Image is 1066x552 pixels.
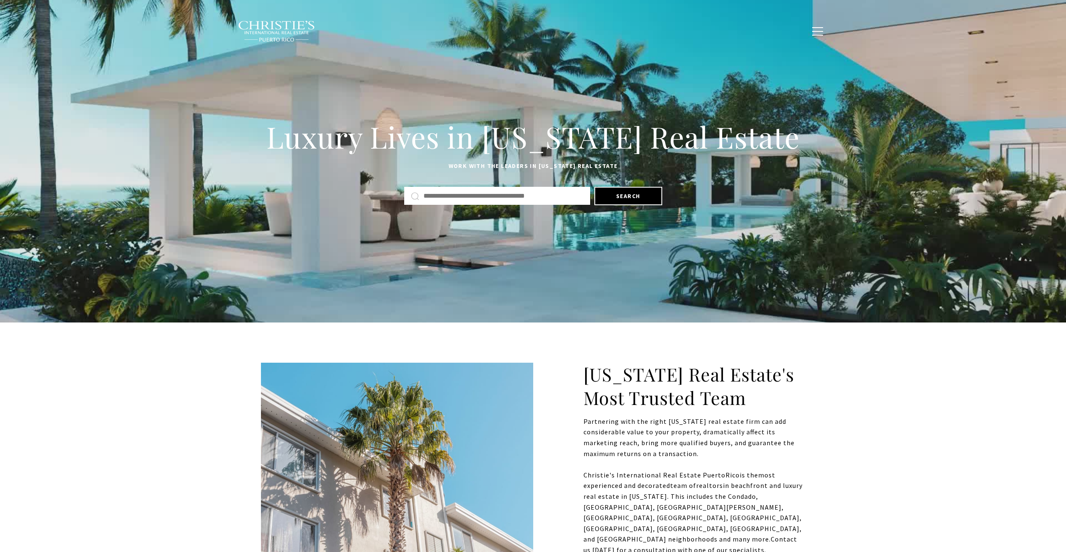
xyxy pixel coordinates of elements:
span: uerto [707,471,725,479]
h1: Luxury Lives in [US_STATE] Real Estate [261,119,805,155]
p: Work with the leaders in [US_STATE] Real Estate [261,161,805,171]
span: realtors [696,481,723,490]
span: ico [730,471,740,479]
h2: [US_STATE] Real Estate's Most Trusted Team [583,363,805,410]
img: Christie's International Real Estate black text logo [238,21,316,42]
button: Search [594,187,662,205]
